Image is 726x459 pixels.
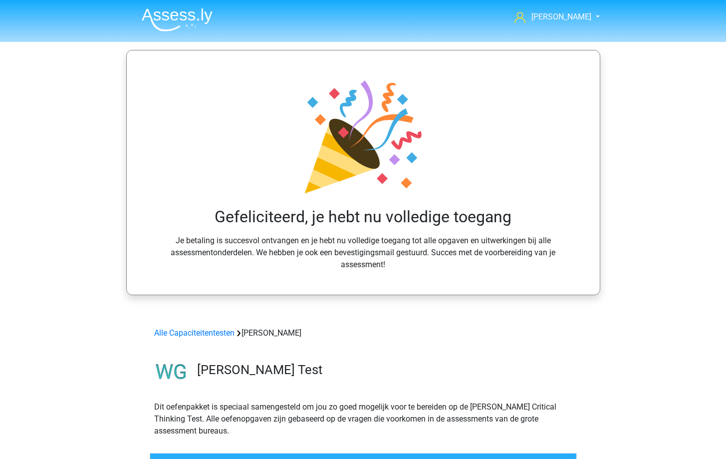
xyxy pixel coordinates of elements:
[150,351,193,394] img: watson glaser
[154,328,235,338] a: Alle Capaciteitentesten
[151,74,576,270] div: Je betaling is succesvol ontvangen en je hebt nu volledige toegang tot alle opgaven en uitwerking...
[197,362,569,378] h3: [PERSON_NAME] Test
[154,401,572,437] p: Dit oefenpakket is speciaal samengesteld om jou zo goed mogelijk voor te bereiden op de [PERSON_N...
[510,11,592,23] a: [PERSON_NAME]
[142,8,213,31] img: Assessly
[531,12,591,21] span: [PERSON_NAME]
[150,327,576,339] div: [PERSON_NAME]
[155,207,572,226] h2: Gefeliciteerd, je hebt nu volledige toegang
